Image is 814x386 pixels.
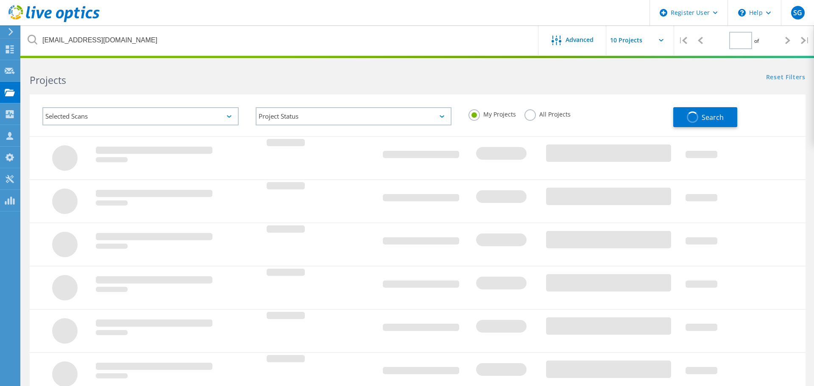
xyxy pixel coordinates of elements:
[8,18,100,24] a: Live Optics Dashboard
[797,25,814,56] div: |
[30,73,66,87] b: Projects
[468,109,516,117] label: My Projects
[766,74,806,81] a: Reset Filters
[674,25,691,56] div: |
[566,37,594,43] span: Advanced
[793,9,802,16] span: SG
[702,113,724,122] span: Search
[754,37,759,44] span: of
[524,109,571,117] label: All Projects
[256,107,452,125] div: Project Status
[738,9,746,17] svg: \n
[42,107,239,125] div: Selected Scans
[21,25,539,55] input: Search projects by name, owner, ID, company, etc
[673,107,737,127] button: Search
